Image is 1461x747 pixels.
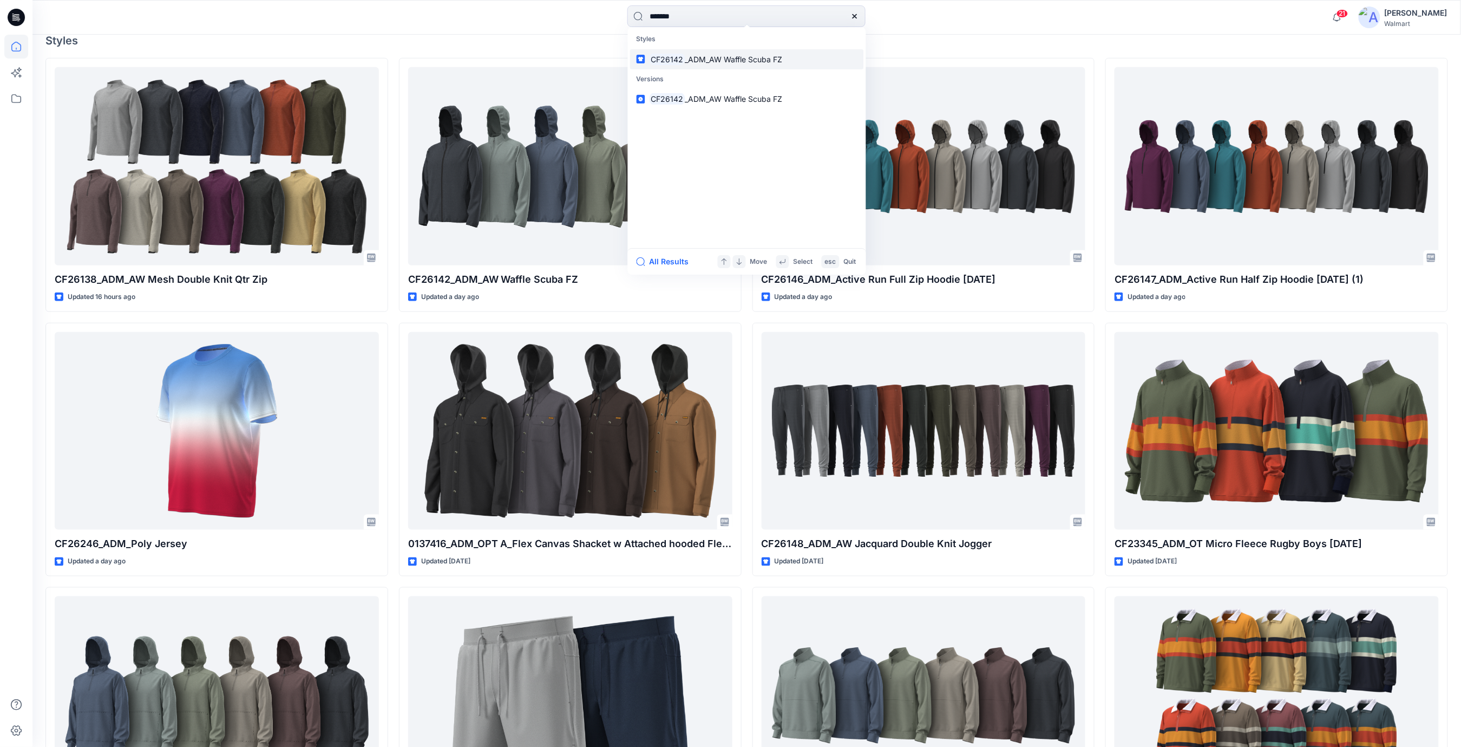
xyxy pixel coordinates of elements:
p: CF26148_ADM_AW Jacquard Double Knit Jogger [762,536,1086,551]
a: CF26146_ADM_Active Run Full Zip Hoodie 30SEP25 [762,67,1086,265]
a: CF23345_ADM_OT Micro Fleece Rugby Boys 25SEP25 [1115,332,1439,530]
span: _ADM_AW Waffle Scuba FZ [685,94,782,103]
p: CF26246_ADM_Poly Jersey [55,536,379,551]
a: CF26246_ADM_Poly Jersey [55,332,379,530]
p: Quit [844,256,856,268]
p: Select [794,256,813,268]
p: CF26138_ADM_AW Mesh Double Knit Qtr Zip [55,272,379,287]
p: Updated [DATE] [421,556,470,567]
h4: Styles [45,34,1448,47]
p: Updated a day ago [775,291,833,303]
p: Updated 16 hours ago [68,291,135,303]
img: avatar [1359,7,1380,28]
mark: CF26142 [650,53,685,66]
div: Walmart [1385,20,1447,28]
p: esc [825,256,836,268]
p: Move [750,256,768,268]
a: CF26147_ADM_Active Run Half Zip Hoodie 30SEP25 (1) [1115,67,1439,265]
p: 0137416_ADM_OPT A_Flex Canvas Shacket w Attached hooded Fleece Bib [DATE] [408,536,732,551]
p: Updated a day ago [421,291,479,303]
button: All Results [637,255,696,268]
p: CF26147_ADM_Active Run Half Zip Hoodie [DATE] (1) [1115,272,1439,287]
p: CF26142_ADM_AW Waffle Scuba FZ [408,272,732,287]
p: Updated a day ago [68,556,126,567]
span: 21 [1336,9,1348,18]
mark: CF26142 [650,93,685,105]
a: 0137416_ADM_OPT A_Flex Canvas Shacket w Attached hooded Fleece Bib 21OCT23 [408,332,732,530]
p: Updated [DATE] [775,556,824,567]
a: CF26142_ADM_AW Waffle Scuba FZ [630,49,864,69]
p: Styles [630,29,864,49]
span: _ADM_AW Waffle Scuba FZ [685,55,782,64]
div: [PERSON_NAME] [1385,7,1447,20]
a: CF26148_ADM_AW Jacquard Double Knit Jogger [762,332,1086,530]
p: CF26146_ADM_Active Run Full Zip Hoodie [DATE] [762,272,1086,287]
a: CF26142_ADM_AW Waffle Scuba FZ [408,67,732,265]
p: Updated a day ago [1128,291,1185,303]
a: CF26142_ADM_AW Waffle Scuba FZ [630,89,864,109]
p: Versions [630,69,864,89]
p: CF23345_ADM_OT Micro Fleece Rugby Boys [DATE] [1115,536,1439,551]
a: CF26138_ADM_AW Mesh Double Knit Qtr Zip [55,67,379,265]
p: Updated [DATE] [1128,556,1177,567]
